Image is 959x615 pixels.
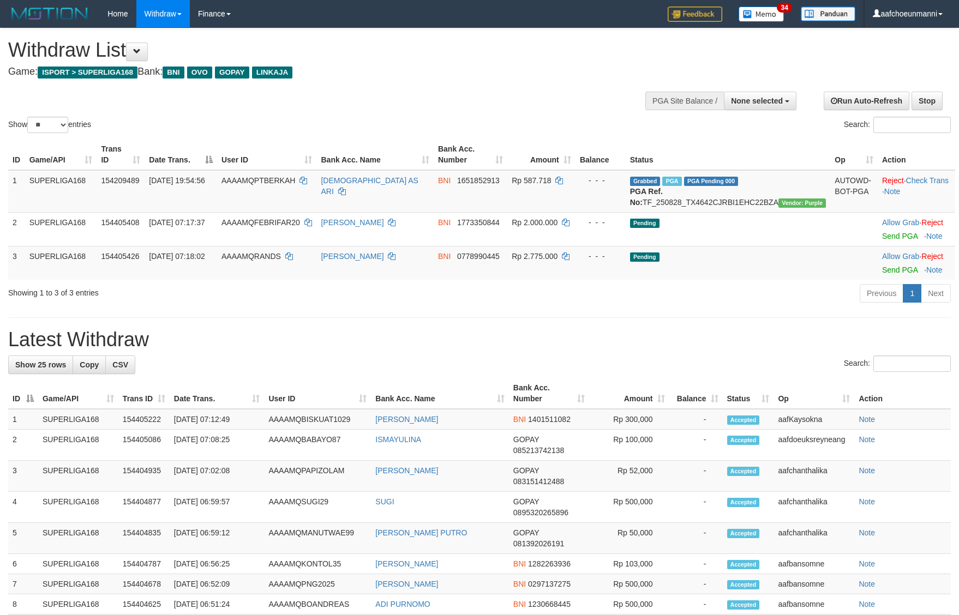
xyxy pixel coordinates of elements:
input: Search: [873,355,951,372]
a: ISMAYULINA [375,435,421,444]
td: SUPERLIGA168 [25,170,97,213]
span: · [882,252,921,261]
td: AAAAMQKONTOL35 [264,554,371,574]
td: aafchanthalika [774,461,854,492]
td: [DATE] 06:59:57 [170,492,265,523]
span: [DATE] 07:17:37 [149,218,205,227]
span: BNI [513,559,526,568]
img: MOTION_logo.png [8,5,91,22]
span: Copy 0895320265896 to clipboard [513,508,568,517]
span: OVO [187,67,212,79]
td: [DATE] 06:59:12 [170,523,265,554]
td: Rp 103,000 [589,554,669,574]
td: - [669,554,723,574]
span: Marked by aafchhiseyha [662,177,681,186]
td: SUPERLIGA168 [38,492,118,523]
span: [DATE] 19:54:56 [149,176,205,185]
a: Note [859,600,875,608]
td: SUPERLIGA168 [38,461,118,492]
a: [DEMOGRAPHIC_DATA] AS ARI [321,176,418,196]
div: - - - [580,217,621,228]
td: AAAAMQMANUTWAE99 [264,523,371,554]
td: · · [878,170,955,213]
span: · [882,218,921,227]
span: GOPAY [215,67,249,79]
a: Note [859,559,875,568]
td: - [669,409,723,430]
span: AAAAMQRANDS [221,252,281,261]
th: Trans ID: activate to sort column ascending [118,378,170,409]
span: Accepted [727,436,760,445]
span: AAAAMQPTBERKAH [221,176,295,185]
span: BNI [438,176,451,185]
span: Accepted [727,467,760,476]
b: PGA Ref. No: [630,187,663,207]
td: 154404835 [118,523,170,554]
a: Reject [882,176,904,185]
th: Bank Acc. Number: activate to sort column ascending [509,378,589,409]
span: Pending [630,219,660,228]
img: Button%20Memo.svg [739,7,784,22]
a: Stop [912,92,943,110]
a: Reject [921,252,943,261]
td: AAAAMQBABAYO87 [264,430,371,461]
span: GOPAY [513,497,539,506]
a: [PERSON_NAME] [375,415,438,424]
th: Amount: activate to sort column ascending [507,139,576,170]
td: Rp 500,000 [589,574,669,594]
div: - - - [580,251,621,262]
th: ID [8,139,25,170]
span: Accepted [727,600,760,610]
span: AAAAMQFEBRIFAR20 [221,218,300,227]
th: User ID: activate to sort column ascending [217,139,317,170]
a: [PERSON_NAME] PUTRO [375,528,467,537]
td: - [669,492,723,523]
td: 154404787 [118,554,170,574]
td: - [669,523,723,554]
a: [PERSON_NAME] [375,559,438,568]
td: 7 [8,574,38,594]
span: Accepted [727,415,760,425]
span: Copy 0778990445 to clipboard [457,252,500,261]
a: Note [926,266,943,274]
a: Run Auto-Refresh [824,92,909,110]
a: SUGI [375,497,394,506]
span: Rp 587.718 [512,176,551,185]
img: panduan.png [801,7,855,21]
td: aafbansomne [774,554,854,574]
span: BNI [513,600,526,608]
span: Rp 2.775.000 [512,252,558,261]
a: CSV [105,355,135,374]
th: Op: activate to sort column ascending [774,378,854,409]
th: User ID: activate to sort column ascending [264,378,371,409]
td: aafchanthalika [774,523,854,554]
td: AAAAMQPAPIZOLAM [264,461,371,492]
td: TF_250828_TX4642CJRBI1EHC22BZA [626,170,831,213]
td: SUPERLIGA168 [38,523,118,554]
span: Accepted [727,560,760,569]
span: Accepted [727,580,760,589]
td: aafbansomne [774,574,854,594]
td: SUPERLIGA168 [38,409,118,430]
td: aafdoeuksreyneang [774,430,854,461]
span: Accepted [727,529,760,538]
td: - [669,594,723,614]
a: Note [859,435,875,444]
span: CSV [112,360,128,369]
span: 154405408 [101,218,139,227]
th: Bank Acc. Name: activate to sort column ascending [316,139,433,170]
span: Copy 0297137275 to clipboard [528,580,571,588]
span: Copy 1230668445 to clipboard [528,600,571,608]
h1: Latest Withdraw [8,329,951,351]
td: 3 [8,461,38,492]
input: Search: [873,117,951,133]
a: Note [884,187,901,196]
td: Rp 300,000 [589,409,669,430]
td: AAAAMQBISKUAT1029 [264,409,371,430]
td: 1 [8,409,38,430]
span: Copy 1282263936 to clipboard [528,559,571,568]
td: 5 [8,523,38,554]
td: SUPERLIGA168 [38,594,118,614]
td: Rp 500,000 [589,492,669,523]
td: 154404935 [118,461,170,492]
